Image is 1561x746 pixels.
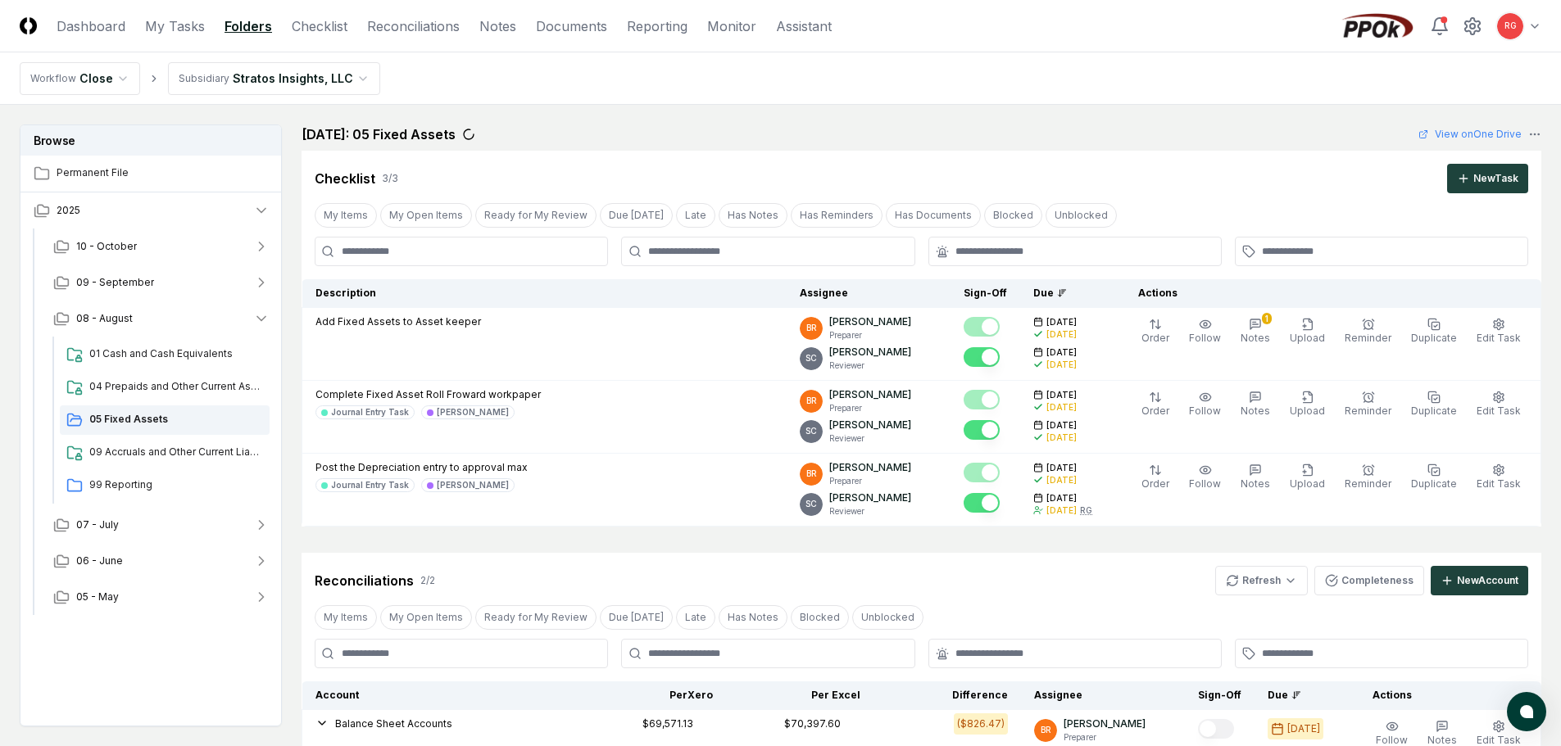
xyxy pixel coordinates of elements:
[225,16,272,36] a: Folders
[1237,460,1273,495] button: Notes
[829,402,911,414] p: Preparer
[1046,462,1077,474] span: [DATE]
[60,373,270,402] a: 04 Prepaids and Other Current Assets
[331,406,409,418] div: Journal Entry Task
[1314,566,1424,595] button: Completeness
[30,71,76,86] div: Workflow
[315,688,566,703] div: Account
[1408,314,1460,349] button: Duplicate
[57,203,80,218] span: 2025
[1046,359,1077,371] div: [DATE]
[805,498,817,510] span: SC
[315,460,528,475] p: Post the Depreciation entry to approval max
[1286,460,1328,495] button: Upload
[1241,405,1270,417] span: Notes
[829,505,911,518] p: Reviewer
[1141,332,1169,344] span: Order
[1408,460,1460,495] button: Duplicate
[1507,692,1546,731] button: atlas-launcher
[642,717,693,731] div: $69,571.13
[76,239,137,254] span: 10 - October
[1418,127,1522,142] a: View onOne Drive
[1290,477,1325,490] span: Upload
[829,359,911,372] p: Reviewer
[1138,460,1173,495] button: Order
[1345,477,1391,490] span: Reminder
[1411,332,1457,344] span: Duplicate
[20,192,283,228] button: 2025
[60,471,270,500] a: 99 Reporting
[420,573,435,588] div: 2 / 2
[40,264,283,301] button: 09 - September
[627,16,687,36] a: Reporting
[40,507,283,543] button: 07 - July
[1080,504,1092,517] div: RG
[1046,474,1077,486] div: [DATE]
[1237,387,1273,422] button: Notes
[1046,492,1077,504] span: [DATE]
[1046,504,1077,517] div: [DATE]
[40,228,283,264] button: 10 - October
[1473,314,1524,349] button: Edit Task
[806,322,817,334] span: BR
[315,387,541,402] p: Complete Fixed Asset Roll Froward workpaper
[874,681,1021,710] th: Difference
[475,203,597,228] button: Ready for My Review
[1376,734,1408,746] span: Follow
[1345,405,1391,417] span: Reminder
[302,124,456,144] h2: [DATE]: 05 Fixed Assets
[1477,477,1521,490] span: Edit Task
[1033,286,1099,301] div: Due
[1427,734,1457,746] span: Notes
[60,405,270,435] a: 05 Fixed Assets
[964,420,1000,440] button: Mark complete
[984,203,1042,228] button: Blocked
[1046,316,1077,328] span: [DATE]
[805,352,817,364] span: SC
[1447,164,1528,193] button: NewTask
[829,475,911,487] p: Preparer
[76,275,154,290] span: 09 - September
[1241,332,1270,344] span: Notes
[1473,460,1524,495] button: Edit Task
[791,605,849,630] button: Blocked
[784,717,841,731] div: $70,397.60
[791,203,883,228] button: Has Reminders
[1041,724,1051,736] span: BR
[1473,387,1524,422] button: Edit Task
[1186,460,1224,495] button: Follow
[40,337,283,507] div: 08 - August
[1046,419,1077,432] span: [DATE]
[302,279,787,308] th: Description
[1046,432,1077,444] div: [DATE]
[1141,405,1169,417] span: Order
[292,16,347,36] a: Checklist
[331,479,409,491] div: Journal Entry Task
[1473,171,1518,186] div: New Task
[89,477,263,492] span: 99 Reporting
[1345,332,1391,344] span: Reminder
[829,432,911,445] p: Reviewer
[600,605,673,630] button: Due Today
[60,340,270,369] a: 01 Cash and Cash Equivalents
[437,406,509,418] div: [PERSON_NAME]
[1290,405,1325,417] span: Upload
[20,125,281,156] h3: Browse
[1408,387,1460,422] button: Duplicate
[40,543,283,579] button: 06 - June
[145,16,205,36] a: My Tasks
[367,16,460,36] a: Reconciliations
[315,203,377,228] button: My Items
[1125,286,1528,301] div: Actions
[726,681,874,710] th: Per Excel
[1477,332,1521,344] span: Edit Task
[1341,314,1395,349] button: Reminder
[964,493,1000,513] button: Mark complete
[1287,721,1320,736] div: [DATE]
[806,468,817,480] span: BR
[1189,405,1221,417] span: Follow
[57,16,125,36] a: Dashboard
[776,16,832,36] a: Assistant
[335,717,452,730] span: Balance Sheet Accounts
[1141,477,1169,490] span: Order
